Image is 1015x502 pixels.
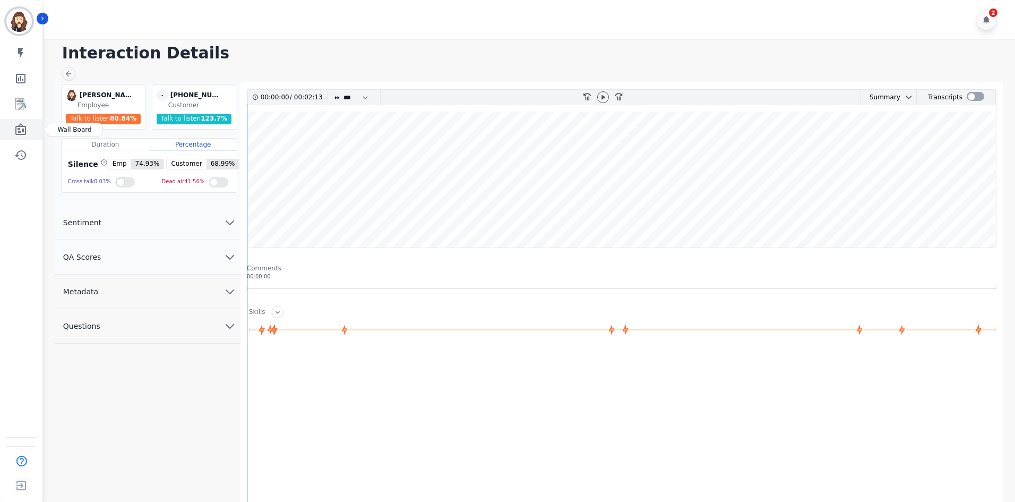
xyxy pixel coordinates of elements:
[62,139,149,150] div: Duration
[55,240,240,275] button: QA Scores chevron down
[131,159,164,169] span: 74.93 %
[55,252,110,262] span: QA Scores
[905,93,913,101] svg: chevron down
[167,159,206,169] span: Customer
[55,309,240,344] button: Questions chevron down
[928,90,962,105] div: Transcripts
[68,174,111,190] div: Cross talk 0.03 %
[108,159,131,169] span: Emp
[292,90,321,105] div: 00:02:13
[223,285,236,298] svg: chevron down
[55,206,240,240] button: Sentiment chevron down
[149,139,237,150] div: Percentage
[55,286,107,297] span: Metadata
[201,115,227,122] span: 123.7 %
[223,216,236,229] svg: chevron down
[157,114,232,124] div: Talk to listen
[261,90,290,105] div: 00:00:00
[989,8,997,17] div: 2
[900,93,913,101] button: chevron down
[249,308,265,318] div: Skills
[168,101,234,109] div: Customer
[261,90,325,105] div: /
[55,217,110,228] span: Sentiment
[223,251,236,263] svg: chevron down
[170,89,223,101] div: [PHONE_NUMBER]
[162,174,205,190] div: Dead air 41.56 %
[62,44,1004,63] h1: Interaction Details
[110,115,136,122] span: 80.84 %
[207,159,239,169] span: 68.99 %
[6,8,32,34] img: Bordered avatar
[247,273,996,280] div: 00:00:00
[66,114,141,124] div: Talk to listen
[55,321,109,331] span: Questions
[157,89,168,101] span: -
[66,159,108,169] div: Silence
[247,264,996,273] div: Comments
[80,89,133,101] div: [PERSON_NAME]
[861,90,900,105] div: Summary
[55,275,240,309] button: Metadata chevron down
[223,320,236,333] svg: chevron down
[78,101,143,109] div: Employee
